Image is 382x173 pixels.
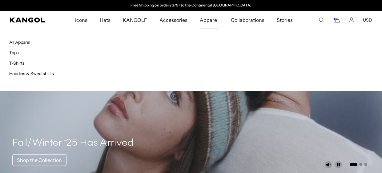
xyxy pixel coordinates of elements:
[9,60,25,66] a: T-Shirts
[364,163,367,166] button: Go to slide 3
[9,71,54,76] a: Hoodies & Sweatshirts
[117,11,153,29] a: KANGOLF
[153,11,194,29] a: Accessories
[333,17,340,23] button: Cart
[12,154,66,166] a: Shop the Collection
[12,137,134,149] h4: Fall/Winter ‘25 Has Arrived
[128,3,255,8] div: Announcement
[194,11,224,29] a: Apparel
[131,3,251,7] a: Free Shipping on orders $79+ to the Continental [GEOGRAPHIC_DATA]
[335,161,342,168] button: Pause
[325,161,332,168] button: Unmute
[10,18,49,22] a: Kangol
[225,11,271,29] a: Collaborations
[9,39,30,45] a: All Apparel
[75,11,87,29] span: Icons
[349,162,367,167] ul: Select a slide to show
[94,11,117,29] a: Hats
[159,11,187,29] span: Accessories
[128,3,255,8] slideshow-component: Announcement bar
[277,11,293,29] span: Stories
[349,17,354,23] a: Account
[271,11,299,29] a: Stories
[123,11,147,29] span: KANGOLF
[359,163,362,166] button: Go to slide 2
[363,17,372,23] button: USD
[200,11,218,29] span: Apparel
[231,11,264,29] span: Collaborations
[350,163,357,166] button: Go to slide 1
[128,3,255,8] div: 1 of 2
[100,11,111,29] span: Hats
[9,50,19,55] a: Tops
[69,11,94,29] a: Icons
[319,17,324,23] summary: Search here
